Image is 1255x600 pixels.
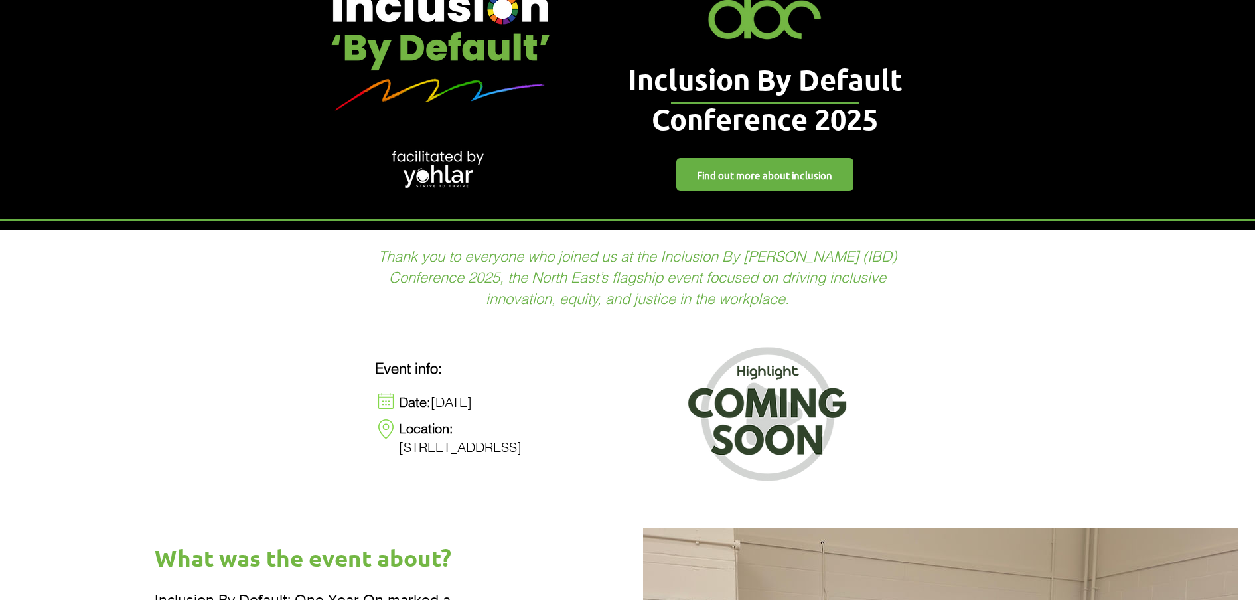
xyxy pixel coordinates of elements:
[378,247,897,308] span: Thank you to everyone who joined us at the Inclusion By [PERSON_NAME] (IBD) Conference 2025, the ...
[679,338,859,493] img: Yohlar IBD Conference (5).png
[399,420,522,455] span: [STREET_ADDRESS]
[399,420,453,437] span: Location:
[676,158,853,191] a: Find out more about inclusion
[399,394,472,410] span: [DATE]
[375,359,442,378] span: Event info:
[399,394,431,410] span: Date:
[155,544,451,572] span: What was the event about?
[628,61,903,137] span: Inclusion By Default Conference 2025
[697,168,832,182] span: Find out more about inclusion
